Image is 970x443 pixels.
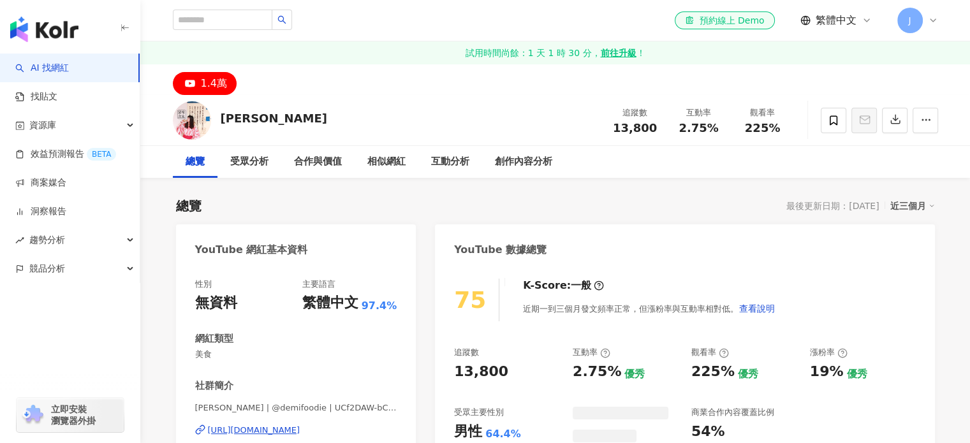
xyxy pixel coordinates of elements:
div: 受眾主要性別 [454,407,504,418]
div: 性別 [195,279,212,290]
div: 創作內容分析 [495,154,552,170]
a: 預約線上 Demo [675,11,774,29]
div: 2.75% [573,362,621,382]
a: 商案媒合 [15,177,66,189]
a: 試用時間尚餘：1 天 1 時 30 分，前往升級！ [140,41,970,64]
div: 觀看率 [739,106,787,119]
span: 繁體中文 [816,13,856,27]
div: 漲粉率 [810,347,848,358]
div: 總覽 [176,197,202,215]
span: 競品分析 [29,254,65,283]
span: 美食 [195,349,397,360]
span: J [908,13,911,27]
span: 2.75% [679,122,718,134]
a: chrome extension立即安裝 瀏覽器外掛 [17,398,124,432]
div: 預約線上 Demo [685,14,764,27]
button: 1.4萬 [173,72,237,95]
div: [URL][DOMAIN_NAME] [208,425,300,436]
div: 一般 [571,279,591,293]
span: 查看說明 [739,303,775,314]
a: 效益預測報告BETA [15,148,116,161]
div: 受眾分析 [230,154,268,170]
a: [URL][DOMAIN_NAME] [195,425,397,436]
div: 觀看率 [691,347,729,358]
a: 找貼文 [15,91,57,103]
div: K-Score : [523,279,604,293]
div: 互動率 [675,106,723,119]
span: [PERSON_NAME] | @demifoodie | UCf2DAW-bCH01scmzk1Kq0WA [195,402,397,414]
a: 洞察報告 [15,205,66,218]
div: 社群簡介 [195,379,233,393]
div: 相似網紅 [367,154,406,170]
div: 54% [691,422,725,442]
strong: 前往升級 [600,47,636,59]
div: 近期一到三個月發文頻率正常，但漲粉率與互動率相對低。 [523,296,775,321]
div: 追蹤數 [611,106,659,119]
div: 商業合作內容覆蓋比例 [691,407,774,418]
span: 趨勢分析 [29,226,65,254]
span: rise [15,236,24,245]
div: 1.4萬 [201,75,227,92]
div: YouTube 數據總覽 [454,243,547,257]
div: 64.4% [485,427,521,441]
span: 97.4% [362,299,397,313]
span: 225% [745,122,781,134]
div: 近三個月 [890,198,935,214]
div: 互動分析 [431,154,469,170]
div: 無資料 [195,293,237,313]
div: 75 [454,287,486,313]
img: KOL Avatar [173,101,211,140]
div: 網紅類型 [195,332,233,345]
img: logo [10,17,78,42]
div: 225% [691,362,735,382]
div: YouTube 網紅基本資料 [195,243,308,257]
div: 合作與價值 [294,154,342,170]
span: 資源庫 [29,111,56,140]
a: searchAI 找網紅 [15,62,69,75]
div: 追蹤數 [454,347,479,358]
div: 19% [810,362,844,382]
span: 立即安裝 瀏覽器外掛 [51,403,96,426]
div: 男性 [454,422,482,442]
div: 優秀 [738,367,758,381]
div: 優秀 [846,367,867,381]
div: 最後更新日期：[DATE] [786,201,879,211]
div: 主要語言 [302,279,335,290]
div: 13,800 [454,362,508,382]
button: 查看說明 [739,296,775,321]
div: 互動率 [573,347,610,358]
div: 優秀 [624,367,645,381]
div: 總覽 [186,154,205,170]
img: chrome extension [20,405,45,425]
span: search [277,15,286,24]
span: 13,800 [613,121,657,134]
div: 繁體中文 [302,293,358,313]
div: [PERSON_NAME] [221,110,327,126]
